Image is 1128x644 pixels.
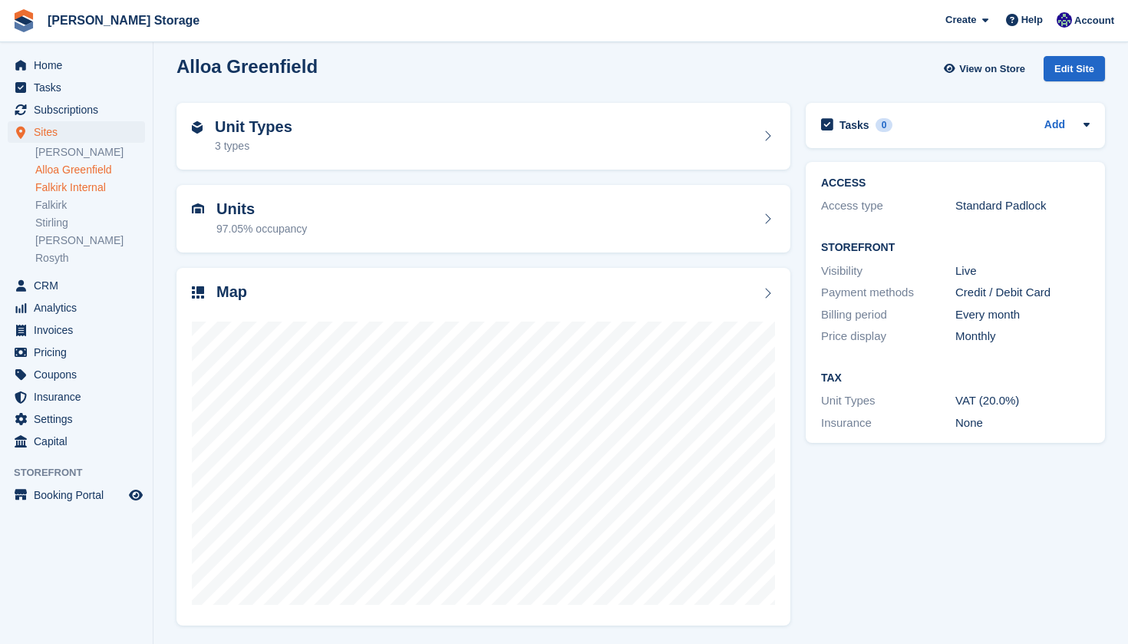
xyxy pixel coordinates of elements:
[821,197,955,215] div: Access type
[959,61,1025,77] span: View on Store
[955,263,1090,280] div: Live
[1021,12,1043,28] span: Help
[1057,12,1072,28] img: Ross Watt
[8,386,145,408] a: menu
[955,414,1090,432] div: None
[176,185,790,253] a: Units 97.05% occupancy
[945,12,976,28] span: Create
[34,319,126,341] span: Invoices
[34,386,126,408] span: Insurance
[821,284,955,302] div: Payment methods
[35,145,145,160] a: [PERSON_NAME]
[34,297,126,319] span: Analytics
[821,414,955,432] div: Insurance
[8,275,145,296] a: menu
[955,197,1090,215] div: Standard Padlock
[821,242,1090,254] h2: Storefront
[34,484,126,506] span: Booking Portal
[839,118,869,132] h2: Tasks
[41,8,206,33] a: [PERSON_NAME] Storage
[216,283,247,301] h2: Map
[8,99,145,121] a: menu
[955,284,1090,302] div: Credit / Debit Card
[14,465,153,481] span: Storefront
[215,138,292,154] div: 3 types
[176,103,790,170] a: Unit Types 3 types
[8,297,145,319] a: menu
[1044,117,1065,134] a: Add
[1044,56,1105,81] div: Edit Site
[821,306,955,324] div: Billing period
[8,54,145,76] a: menu
[8,77,145,98] a: menu
[1044,56,1105,88] a: Edit Site
[8,319,145,341] a: menu
[34,54,126,76] span: Home
[1074,13,1114,28] span: Account
[955,328,1090,345] div: Monthly
[35,233,145,248] a: [PERSON_NAME]
[34,364,126,385] span: Coupons
[8,121,145,143] a: menu
[8,431,145,452] a: menu
[821,177,1090,190] h2: ACCESS
[821,263,955,280] div: Visibility
[35,198,145,213] a: Falkirk
[955,306,1090,324] div: Every month
[34,77,126,98] span: Tasks
[955,392,1090,410] div: VAT (20.0%)
[34,275,126,296] span: CRM
[192,286,204,299] img: map-icn-33ee37083ee616e46c38cad1a60f524a97daa1e2b2c8c0bc3eb3415660979fc1.svg
[8,408,145,430] a: menu
[942,56,1031,81] a: View on Store
[34,342,126,363] span: Pricing
[34,99,126,121] span: Subscriptions
[35,163,145,177] a: Alloa Greenfield
[821,392,955,410] div: Unit Types
[821,372,1090,385] h2: Tax
[215,118,292,136] h2: Unit Types
[8,342,145,363] a: menu
[876,118,893,132] div: 0
[34,121,126,143] span: Sites
[192,121,203,134] img: unit-type-icn-2b2737a686de81e16bb02015468b77c625bbabd49415b5ef34ead5e3b44a266d.svg
[176,56,318,77] h2: Alloa Greenfield
[35,216,145,230] a: Stirling
[8,484,145,506] a: menu
[216,200,307,218] h2: Units
[821,328,955,345] div: Price display
[8,364,145,385] a: menu
[35,251,145,266] a: Rosyth
[127,486,145,504] a: Preview store
[34,408,126,430] span: Settings
[176,268,790,626] a: Map
[34,431,126,452] span: Capital
[216,221,307,237] div: 97.05% occupancy
[12,9,35,32] img: stora-icon-8386f47178a22dfd0bd8f6a31ec36ba5ce8667c1dd55bd0f319d3a0aa187defe.svg
[35,180,145,195] a: Falkirk Internal
[192,203,204,214] img: unit-icn-7be61d7bf1b0ce9d3e12c5938cc71ed9869f7b940bace4675aadf7bd6d80202e.svg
